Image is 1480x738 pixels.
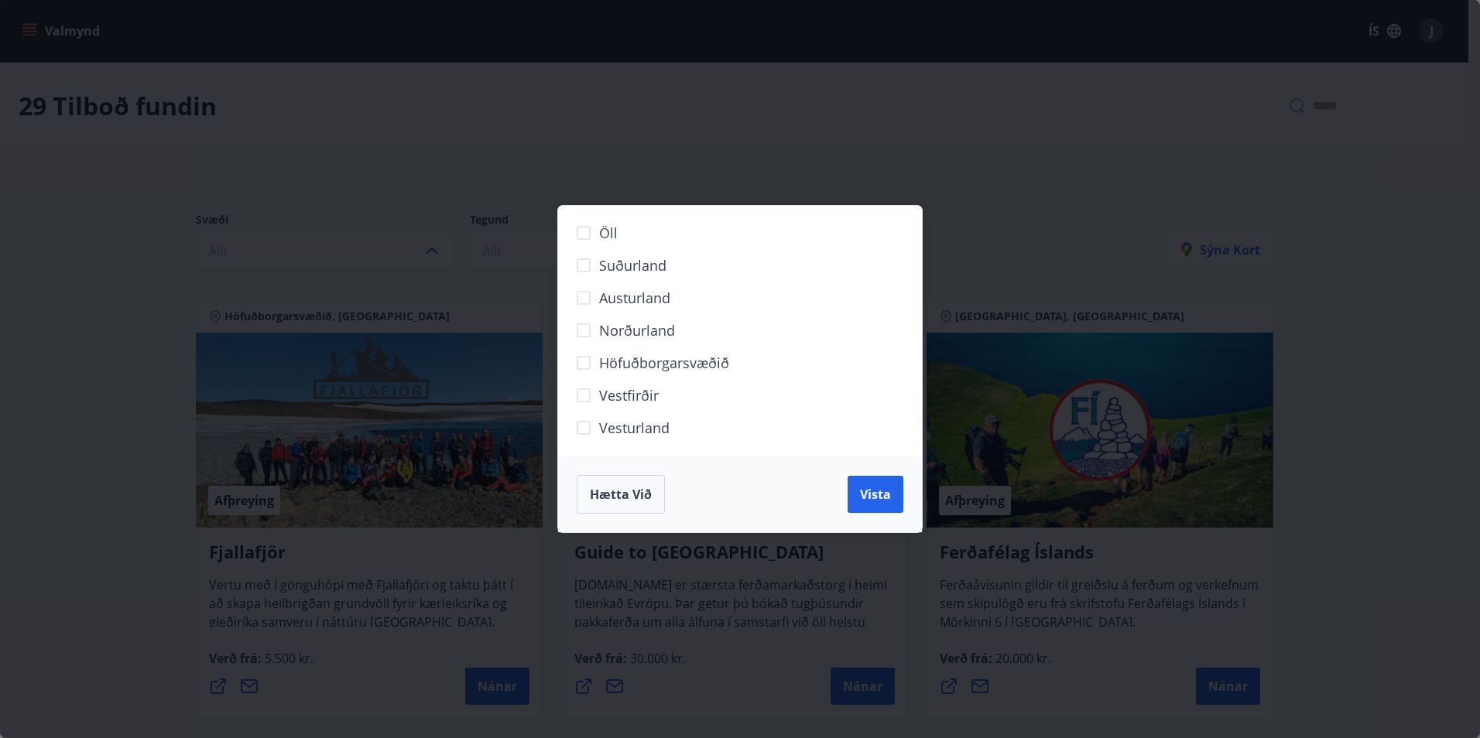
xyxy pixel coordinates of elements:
span: Norðurland [599,320,675,340]
span: Suðurland [599,255,666,275]
span: Austurland [599,288,670,308]
span: Hætta við [590,486,652,503]
button: Vista [848,476,903,513]
button: Hætta við [577,475,665,514]
span: Vestfirðir [599,385,659,405]
span: Höfuðborgarsvæðið [599,353,729,373]
span: Vesturland [599,418,670,438]
span: Vista [860,486,891,503]
span: Öll [599,223,618,243]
